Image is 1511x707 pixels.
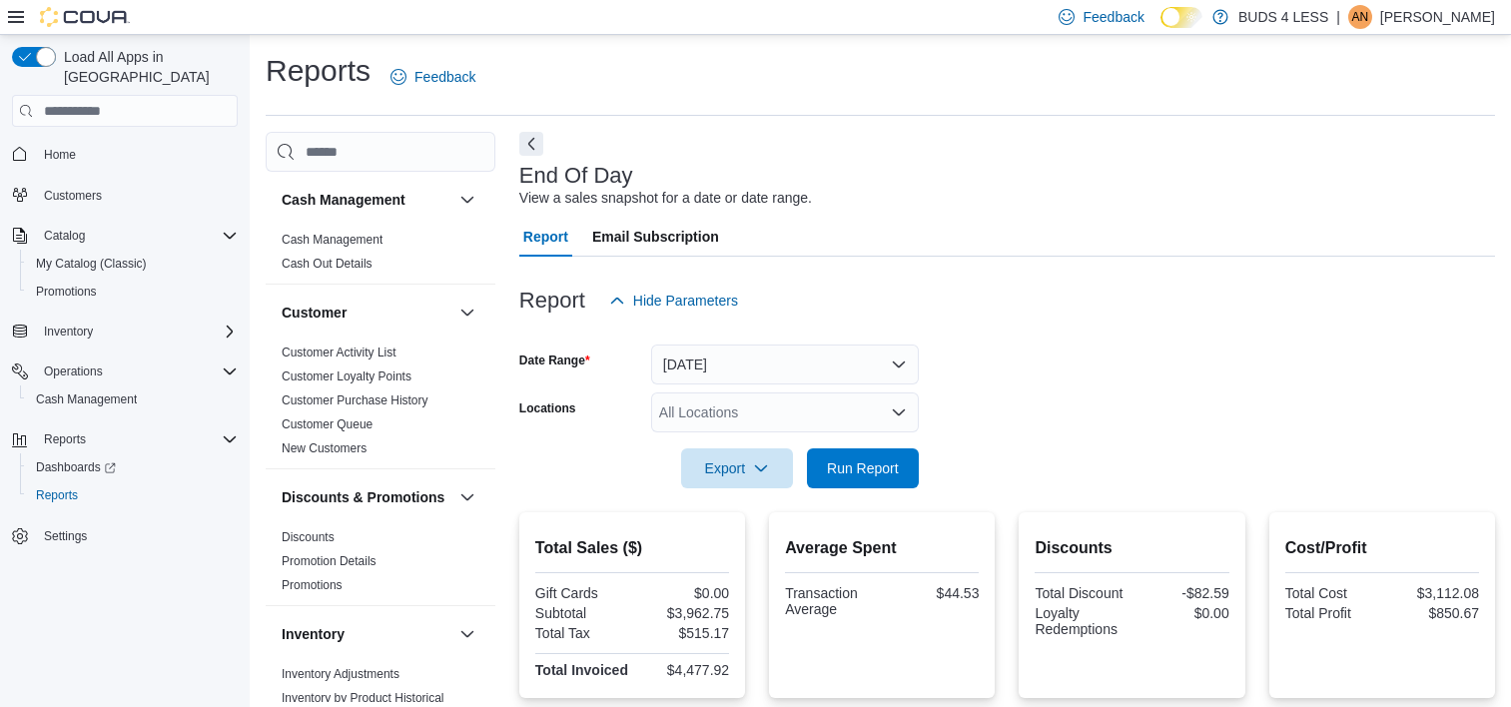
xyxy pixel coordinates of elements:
a: Settings [36,524,95,548]
span: Promotions [282,577,343,593]
span: Customer Purchase History [282,392,428,408]
span: Promotions [28,280,238,304]
a: Promotions [28,280,105,304]
a: Dashboards [20,453,246,481]
span: Inventory [44,324,93,340]
input: Dark Mode [1160,7,1202,28]
a: Customers [36,184,110,208]
h2: Average Spent [785,536,979,560]
div: Total Profit [1285,605,1378,621]
div: Customer [266,341,495,468]
span: Cash Out Details [282,256,373,272]
button: Operations [4,357,246,385]
span: Customer Queue [282,416,373,432]
span: Operations [36,359,238,383]
h1: Reports [266,51,371,91]
span: Home [44,147,76,163]
span: Promotion Details [282,553,377,569]
h2: Total Sales ($) [535,536,729,560]
button: Catalog [36,224,93,248]
span: Dashboards [28,455,238,479]
p: [PERSON_NAME] [1380,5,1495,29]
div: Discounts & Promotions [266,525,495,605]
button: [DATE] [651,345,919,384]
span: Run Report [827,458,899,478]
nav: Complex example [12,131,238,602]
h3: Report [519,289,585,313]
div: Loyalty Redemptions [1035,605,1128,637]
a: Customer Activity List [282,346,396,359]
a: Cash Management [282,233,382,247]
span: Catalog [44,228,85,244]
a: Customer Queue [282,417,373,431]
button: Operations [36,359,111,383]
div: $515.17 [636,625,729,641]
span: Customers [36,183,238,208]
span: Home [36,141,238,166]
a: Promotions [282,578,343,592]
button: Hide Parameters [601,281,746,321]
p: BUDS 4 LESS [1238,5,1328,29]
button: Customers [4,181,246,210]
span: Customer Loyalty Points [282,368,411,384]
button: Discounts & Promotions [455,485,479,509]
a: Home [36,143,84,167]
button: Discounts & Promotions [282,487,451,507]
span: Reports [36,487,78,503]
span: Dark Mode [1160,28,1161,29]
h2: Discounts [1035,536,1228,560]
span: Cash Management [28,387,238,411]
a: Cash Out Details [282,257,373,271]
a: Discounts [282,530,335,544]
a: Reports [28,483,86,507]
span: Feedback [1083,7,1143,27]
a: Dashboards [28,455,124,479]
span: New Customers [282,440,367,456]
button: Customer [455,301,479,325]
label: Date Range [519,353,590,368]
button: My Catalog (Classic) [20,250,246,278]
span: Dashboards [36,459,116,475]
div: $0.00 [1136,605,1229,621]
div: Total Cost [1285,585,1378,601]
span: Report [523,217,568,257]
span: My Catalog (Classic) [36,256,147,272]
button: Reports [4,425,246,453]
div: $4,477.92 [636,662,729,678]
h2: Cost/Profit [1285,536,1479,560]
div: View a sales snapshot for a date or date range. [519,188,812,209]
h3: Cash Management [282,190,405,210]
span: Operations [44,363,103,379]
span: AN [1352,5,1369,29]
button: Inventory [36,320,101,344]
span: Customers [44,188,102,204]
span: Settings [36,523,238,548]
span: Catalog [36,224,238,248]
button: Customer [282,303,451,323]
span: Inventory by Product Historical [282,690,444,706]
div: Subtotal [535,605,628,621]
button: Catalog [4,222,246,250]
button: Reports [36,427,94,451]
a: My Catalog (Classic) [28,252,155,276]
span: Hide Parameters [633,291,738,311]
div: Austin Nieuwpoort [1348,5,1372,29]
a: Inventory Adjustments [282,667,399,681]
div: $44.53 [886,585,979,601]
div: Cash Management [266,228,495,284]
button: Next [519,132,543,156]
button: Cash Management [20,385,246,413]
span: Reports [44,431,86,447]
div: Total Discount [1035,585,1128,601]
p: | [1336,5,1340,29]
button: Open list of options [891,404,907,420]
a: Customer Purchase History [282,393,428,407]
span: Cash Management [282,232,382,248]
a: Cash Management [28,387,145,411]
div: $850.67 [1386,605,1479,621]
button: Inventory [455,622,479,646]
a: Customer Loyalty Points [282,369,411,383]
button: Inventory [4,318,246,346]
span: Reports [28,483,238,507]
a: Feedback [382,57,483,97]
